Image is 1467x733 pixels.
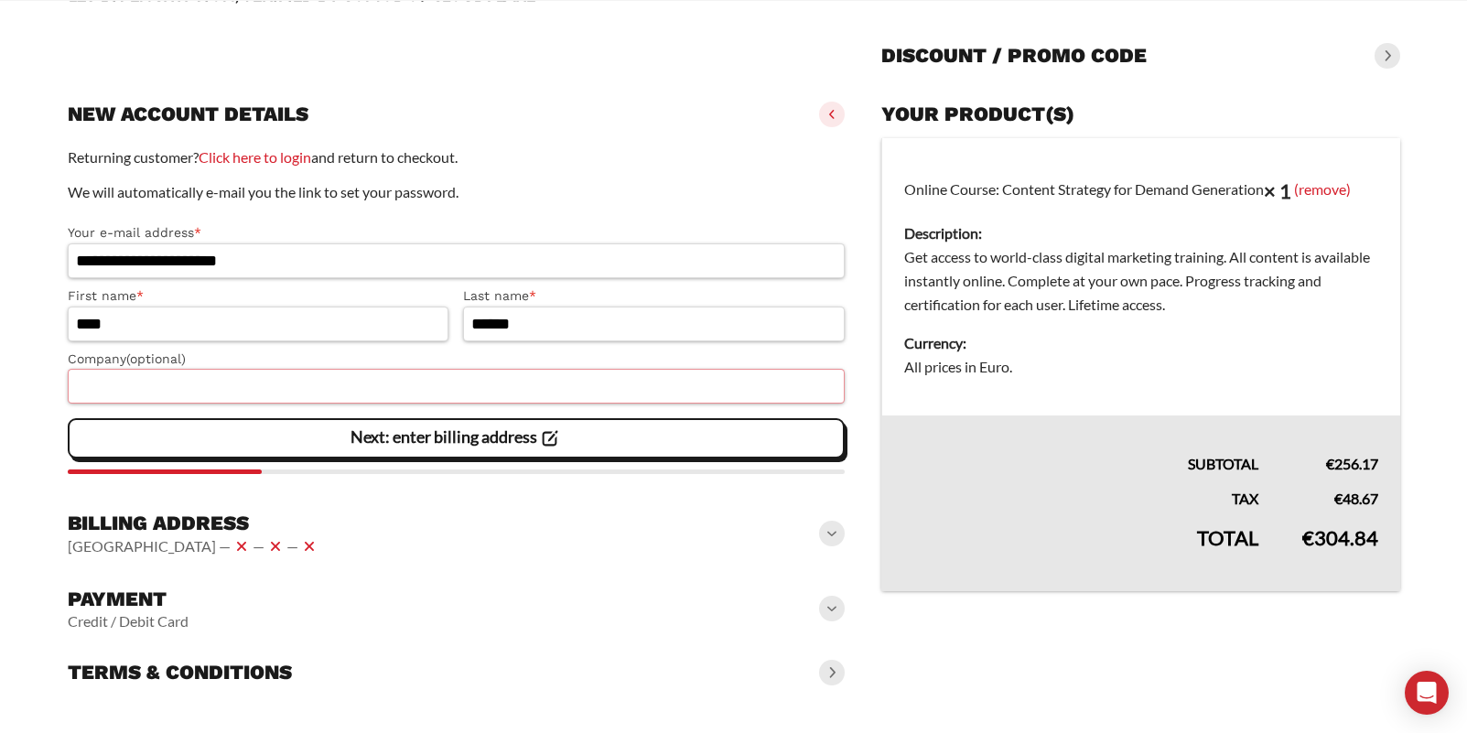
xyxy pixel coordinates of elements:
[882,415,1280,476] th: Subtotal
[882,476,1280,511] th: Tax
[68,146,846,169] p: Returning customer? and return to checkout.
[68,660,292,685] h3: Terms & conditions
[1294,179,1351,197] a: (remove)
[1334,490,1378,507] bdi: 48.67
[904,221,1377,245] dt: Description:
[904,355,1377,379] dd: All prices in Euro.
[904,331,1377,355] dt: Currency:
[1302,525,1314,550] span: €
[1326,455,1378,472] bdi: 256.17
[68,286,449,307] label: First name
[882,511,1280,591] th: Total
[1302,525,1378,550] bdi: 304.84
[68,535,320,557] vaadin-horizontal-layout: [GEOGRAPHIC_DATA] — — —
[904,245,1377,317] dd: Get access to world-class digital marketing training. All content is available instantly online. ...
[882,138,1400,416] td: Online Course: Content Strategy for Demand Generation
[68,102,308,127] h3: New account details
[68,418,846,458] vaadin-button: Next: enter billing address
[68,180,846,204] p: We will automatically e-mail you the link to set your password.
[68,587,189,612] h3: Payment
[1405,671,1449,715] div: Open Intercom Messenger
[68,222,846,243] label: Your e-mail address
[68,349,846,370] label: Company
[463,286,845,307] label: Last name
[68,612,189,631] vaadin-horizontal-layout: Credit / Debit Card
[881,43,1147,69] h3: Discount / promo code
[1326,455,1334,472] span: €
[126,351,186,366] span: (optional)
[68,511,320,536] h3: Billing address
[199,148,311,166] a: Click here to login
[1264,178,1291,203] strong: × 1
[1334,490,1343,507] span: €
